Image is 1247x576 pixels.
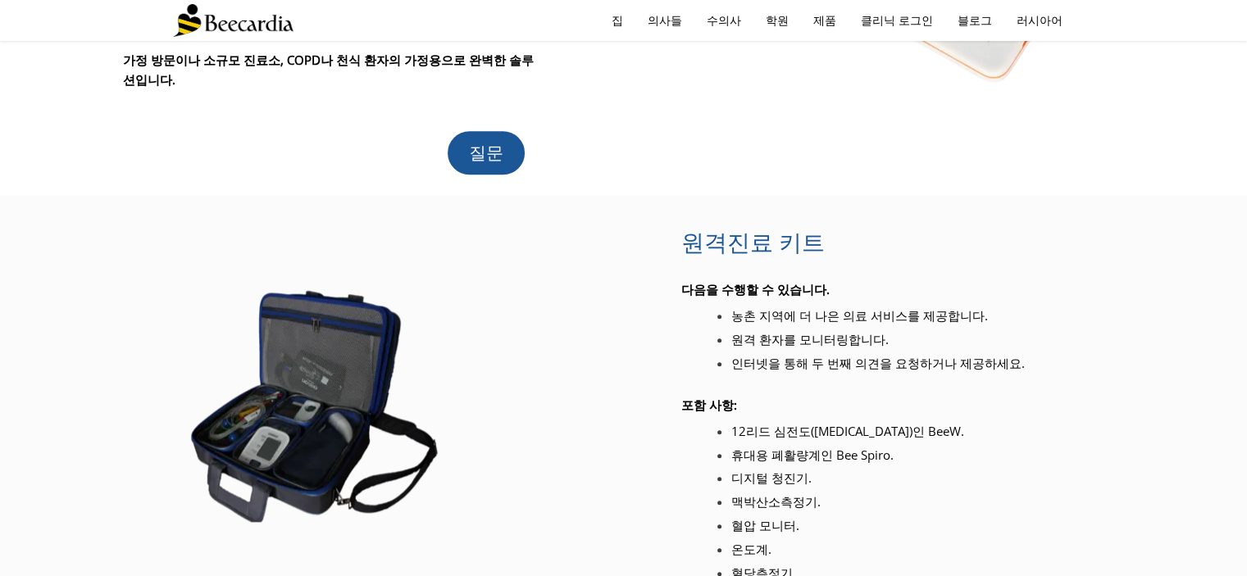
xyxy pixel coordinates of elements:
[731,447,894,463] font: 휴대용 폐활량계인 Bee Spiro.
[731,517,799,533] font: 혈압 모니터.
[801,2,849,39] a: 제품
[1017,12,1063,28] font: 러시아어
[731,541,771,557] font: 온도계.
[731,423,964,439] font: 12리드 심전도([MEDICAL_DATA])인 BeeW.
[731,355,1025,371] font: 인터넷을 통해 두 번째 의견을 요청하거나 제공하세요.
[469,143,503,162] font: 질문
[849,2,945,39] a: 클리닉 로그인
[731,493,821,510] font: 맥박산소측정기.
[694,2,753,39] a: 수의사
[599,2,635,39] a: 집
[958,12,992,28] font: 블로그
[945,2,1004,39] a: 블로그
[173,4,294,37] img: 비카르디아
[123,52,534,88] font: 가정 방문이나 소규모 진료소, COPD나 천식 환자의 가정용으로 완벽한 솔루션입니다.
[813,12,836,28] font: 제품
[766,12,789,28] font: 학원
[448,131,525,175] a: 질문
[707,12,741,28] font: 수의사
[753,2,801,39] a: 학원
[681,281,830,297] font: 다음을 수행할 수 있습니다.
[681,397,737,413] font: 포함 사항:
[731,469,812,486] font: 디지털 청진기.
[681,226,825,257] font: 원격진료 키트
[612,12,623,28] font: 집
[1004,2,1075,39] a: 러시아어
[648,12,682,28] font: 의사들
[635,2,694,39] a: 의사들
[731,331,889,347] font: 원격 환자를 모니터링합니다.
[731,307,988,324] font: 농촌 지역에 더 나은 의료 서비스를 제공합니다.
[861,12,933,28] font: 클리닉 로그인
